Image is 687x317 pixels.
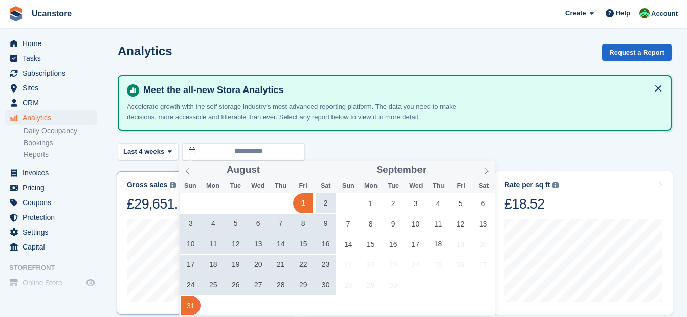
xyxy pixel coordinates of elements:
[227,165,260,175] span: August
[226,255,246,275] span: August 19, 2025
[24,126,97,136] a: Daily Occupancy
[23,225,84,239] span: Settings
[293,234,313,254] span: August 15, 2025
[203,214,223,234] span: August 4, 2025
[338,234,358,254] span: September 14, 2025
[426,165,458,175] input: Year
[23,36,84,51] span: Home
[337,183,360,189] span: Sun
[504,180,550,189] div: Rate per sq ft
[271,275,291,295] span: August 28, 2025
[269,183,292,189] span: Thu
[5,51,97,65] a: menu
[271,255,291,275] span: August 21, 2025
[23,210,84,224] span: Protection
[271,234,291,254] span: August 14, 2025
[181,234,201,254] span: August 10, 2025
[226,234,246,254] span: August 12, 2025
[23,66,84,80] span: Subscriptions
[338,255,358,275] span: September 21, 2025
[5,210,97,224] a: menu
[5,180,97,195] a: menu
[406,214,426,234] span: September 10, 2025
[473,193,493,213] span: September 6, 2025
[316,234,336,254] span: August 16, 2025
[226,275,246,295] span: August 26, 2025
[473,183,495,189] span: Sat
[428,255,448,275] span: September 25, 2025
[8,6,24,21] img: stora-icon-8386f47178a22dfd0bd8f6a31ec36ba5ce8667c1dd55bd0f319d3a0aa187defe.svg
[473,214,493,234] span: September 13, 2025
[316,255,336,275] span: August 23, 2025
[376,165,427,175] span: September
[248,275,268,295] span: August 27, 2025
[202,183,224,189] span: Mon
[260,165,292,175] input: Year
[5,166,97,180] a: menu
[123,147,164,157] span: Last 4 weeks
[428,234,448,254] span: September 18, 2025
[382,183,405,189] span: Tue
[361,275,381,295] span: September 29, 2025
[427,183,450,189] span: Thu
[406,255,426,275] span: September 24, 2025
[181,296,201,315] span: August 31, 2025
[23,276,84,290] span: Online Store
[338,275,358,295] span: September 28, 2025
[383,214,403,234] span: September 9, 2025
[361,214,381,234] span: September 8, 2025
[293,275,313,295] span: August 29, 2025
[428,214,448,234] span: September 11, 2025
[181,275,201,295] span: August 24, 2025
[406,193,426,213] span: September 3, 2025
[127,195,192,213] div: £29,651.99
[361,193,381,213] span: September 1, 2025
[181,255,201,275] span: August 17, 2025
[316,193,336,213] span: August 2, 2025
[552,182,559,188] img: icon-info-grey-7440780725fd019a000dd9b08b2336e03edf1995a4989e88bcd33f0948082b44.svg
[616,8,630,18] span: Help
[293,193,313,213] span: August 1, 2025
[292,183,315,189] span: Fri
[118,44,172,58] h2: Analytics
[360,183,382,189] span: Mon
[127,102,485,122] p: Accelerate growth with the self storage industry's most advanced reporting platform. The data you...
[293,214,313,234] span: August 8, 2025
[405,183,427,189] span: Wed
[170,182,176,188] img: icon-info-grey-7440780725fd019a000dd9b08b2336e03edf1995a4989e88bcd33f0948082b44.svg
[504,195,559,213] div: £18.52
[224,183,247,189] span: Tue
[23,240,84,254] span: Capital
[118,143,178,160] button: Last 4 weeks
[406,234,426,254] span: September 17, 2025
[315,183,337,189] span: Sat
[5,96,97,110] a: menu
[23,110,84,125] span: Analytics
[24,150,97,160] a: Reports
[383,255,403,275] span: September 23, 2025
[5,36,97,51] a: menu
[247,183,269,189] span: Wed
[338,214,358,234] span: September 7, 2025
[203,275,223,295] span: August 25, 2025
[5,195,97,210] a: menu
[181,214,201,234] span: August 3, 2025
[271,214,291,234] span: August 7, 2025
[473,234,493,254] span: September 20, 2025
[361,234,381,254] span: September 15, 2025
[383,275,403,295] span: September 30, 2025
[28,5,76,22] a: Ucanstore
[451,234,471,254] span: September 19, 2025
[23,180,84,195] span: Pricing
[248,255,268,275] span: August 20, 2025
[5,110,97,125] a: menu
[203,234,223,254] span: August 11, 2025
[139,84,662,96] h4: Meet the all-new Stora Analytics
[23,96,84,110] span: CRM
[651,9,678,19] span: Account
[226,214,246,234] span: August 5, 2025
[383,234,403,254] span: September 16, 2025
[24,138,97,148] a: Bookings
[5,240,97,254] a: menu
[639,8,650,18] img: Leanne Tythcott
